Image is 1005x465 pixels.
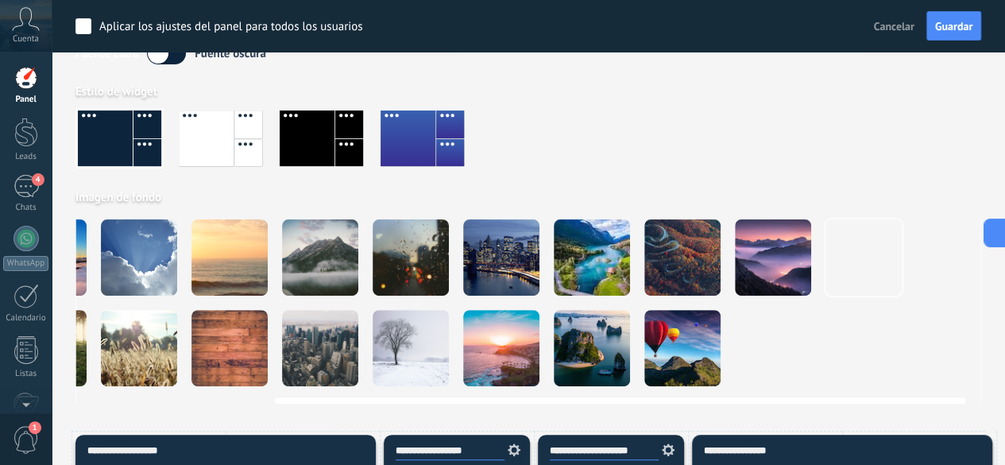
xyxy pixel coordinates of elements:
[75,84,981,99] div: Estilo de widget
[195,46,266,61] div: Fuente oscura
[13,34,39,45] span: Cuenta
[75,46,138,61] div: Fuente clara
[3,152,49,162] div: Leads
[868,14,921,38] button: Cancelar
[32,173,44,186] span: 4
[29,421,41,434] span: 1
[3,203,49,213] div: Chats
[3,369,49,379] div: Listas
[3,256,48,271] div: WhatsApp
[75,190,981,205] div: Imagen de fondo
[926,11,981,41] button: Guardar
[3,313,49,324] div: Calendario
[3,95,49,105] div: Panel
[874,19,914,33] span: Cancelar
[99,19,363,35] div: Aplicar los ajustes del panel para todos los usuarios
[935,21,972,32] span: Guardar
